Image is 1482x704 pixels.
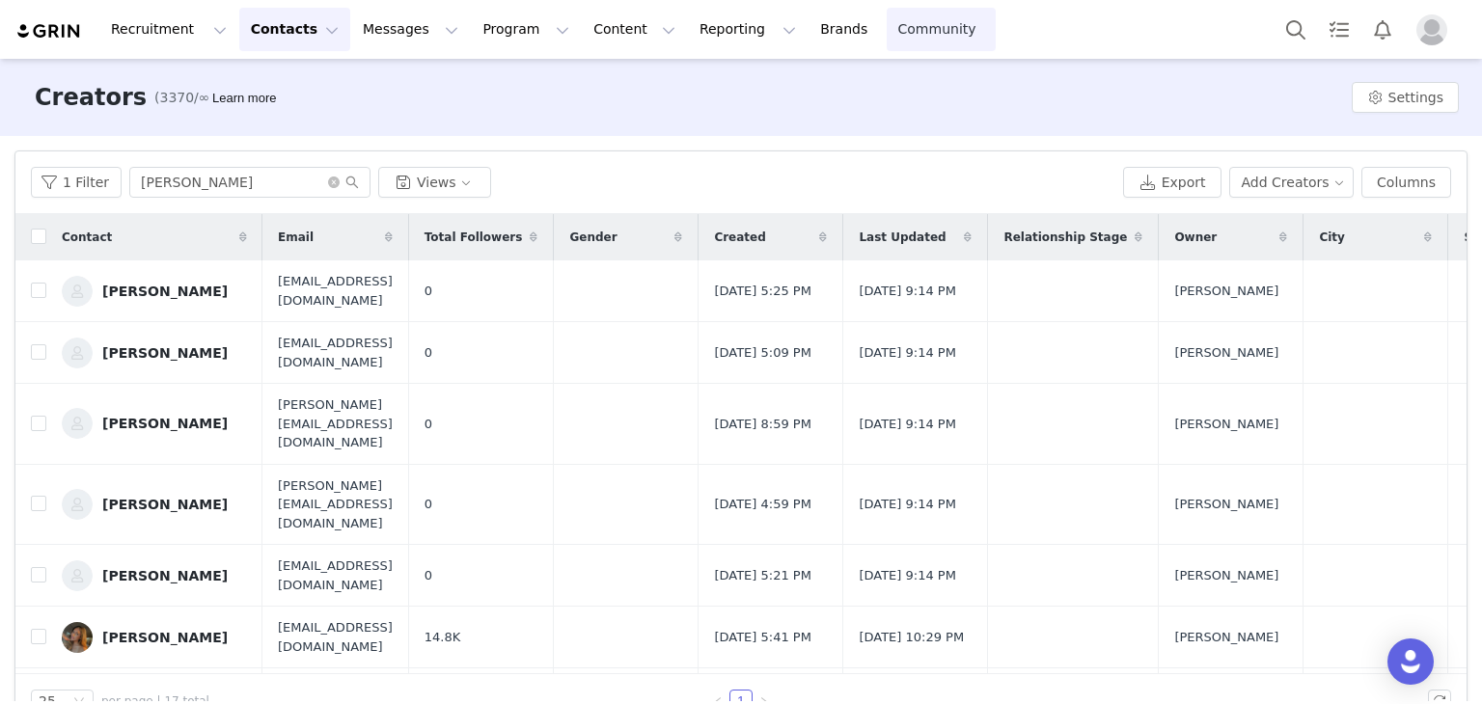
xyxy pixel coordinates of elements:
span: [PERSON_NAME] [1174,415,1278,434]
span: 0 [425,282,432,301]
h3: Creators [35,80,147,115]
span: City [1319,229,1344,246]
button: Profile [1405,14,1467,45]
img: grin logo [15,22,83,41]
a: [PERSON_NAME] [62,338,247,368]
span: Owner [1174,229,1217,246]
span: [DATE] 9:14 PM [859,566,955,585]
span: 0 [425,415,432,434]
button: Views [378,167,491,198]
span: [DATE] 9:14 PM [859,495,955,514]
div: [PERSON_NAME] [102,416,228,431]
button: Search [1275,8,1317,51]
div: [PERSON_NAME] [102,284,228,299]
span: Gender [569,229,617,246]
img: 3f07bf2e-03da-4bc6-83d6-8ced77b1a4b9--s.jpg [62,338,93,368]
button: Program [471,8,581,51]
span: 0 [425,566,432,585]
a: Brands [809,8,885,51]
button: Content [582,8,687,51]
span: [DATE] 8:59 PM [714,415,810,434]
span: Relationship Stage [1003,229,1127,246]
span: [DATE] 5:25 PM [714,282,810,301]
div: [PERSON_NAME] [102,568,228,583]
span: Last Updated [859,229,946,246]
div: Tooltip anchor [208,89,280,108]
span: [PERSON_NAME][EMAIL_ADDRESS][DOMAIN_NAME] [278,395,393,452]
span: 0 [425,495,432,514]
div: [PERSON_NAME] [102,345,228,361]
span: [DATE] 9:14 PM [859,415,955,434]
span: [PERSON_NAME] [1174,566,1278,585]
span: Email [278,229,314,246]
input: Search... [129,167,370,198]
span: [DATE] 5:41 PM [714,628,810,647]
button: Settings [1352,82,1459,113]
button: Columns [1361,167,1451,198]
a: [PERSON_NAME] [62,276,247,307]
i: icon: close-circle [328,176,340,188]
img: 775e860f-88ee-4010-97a6-499b1bfa2208--s.jpg [62,489,93,520]
button: Add Creators [1229,167,1355,198]
button: Contacts [239,8,350,51]
span: [EMAIL_ADDRESS][DOMAIN_NAME] [278,272,393,310]
a: [PERSON_NAME] [62,622,247,653]
span: [DATE] 9:14 PM [859,343,955,363]
span: [EMAIL_ADDRESS][DOMAIN_NAME] [278,334,393,371]
img: 788b01f1-450d-4144-8a77-c4b598879f25--s.jpg [62,560,93,591]
span: [EMAIL_ADDRESS][DOMAIN_NAME] [278,618,393,656]
a: [PERSON_NAME] [62,489,247,520]
span: (3370/∞) [154,88,215,108]
span: [PERSON_NAME] [1174,628,1278,647]
button: Recruitment [99,8,238,51]
span: Contact [62,229,112,246]
button: Export [1123,167,1221,198]
button: Notifications [1361,8,1404,51]
span: [DATE] 5:21 PM [714,566,810,585]
span: 14.8K [425,628,460,647]
span: [PERSON_NAME] [1174,495,1278,514]
span: [DATE] 4:59 PM [714,495,810,514]
span: [DATE] 5:09 PM [714,343,810,363]
img: 7ee787b7-4f82-407c-8ca8-cc3e9e4641ac.jpg [62,622,93,653]
img: 3bdf18d3-f1cf-4458-9068-4a39e112000b--s.jpg [62,276,93,307]
a: Community [887,8,997,51]
a: [PERSON_NAME] [62,560,247,591]
a: [PERSON_NAME] [62,408,247,439]
span: [PERSON_NAME][EMAIL_ADDRESS][DOMAIN_NAME] [278,476,393,533]
div: [PERSON_NAME] [102,630,228,645]
div: [PERSON_NAME] [102,497,228,512]
span: Created [714,229,765,246]
span: [DATE] 10:29 PM [859,628,964,647]
span: Total Followers [425,229,523,246]
img: placeholder-profile.jpg [1416,14,1447,45]
i: icon: search [345,176,359,189]
span: [DATE] 9:14 PM [859,282,955,301]
button: Reporting [688,8,808,51]
span: 0 [425,343,432,363]
span: [PERSON_NAME] [1174,282,1278,301]
span: [PERSON_NAME] [1174,343,1278,363]
span: [EMAIL_ADDRESS][DOMAIN_NAME] [278,556,393,594]
div: Open Intercom Messenger [1387,638,1434,685]
button: 1 Filter [31,167,122,198]
img: 73fe52d0-b5cb-449f-87b0-1e03a7cf414e--s.jpg [62,408,93,439]
a: Tasks [1318,8,1360,51]
button: Messages [351,8,470,51]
